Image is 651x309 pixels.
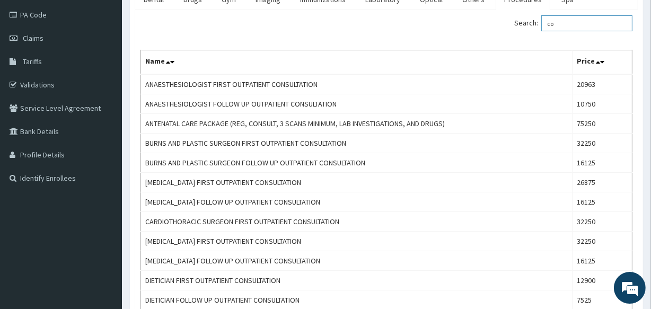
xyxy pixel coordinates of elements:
[572,251,632,271] td: 16125
[141,153,573,173] td: BURNS AND PLASTIC SURGEON FOLLOW UP OUTPATIENT CONSULTATION
[5,201,202,238] textarea: Type your message and hit 'Enter'
[141,232,573,251] td: [MEDICAL_DATA] FIRST OUTPATIENT CONSULTATION
[141,50,573,75] th: Name
[141,114,573,134] td: ANTENATAL CARE PACKAGE (REG, CONSULT, 3 SCANS MINIMUM, LAB INVESTIGATIONS, AND DRUGS)
[572,232,632,251] td: 32250
[141,271,573,290] td: DIETICIAN FIRST OUTPATIENT CONSULTATION
[572,114,632,134] td: 75250
[572,173,632,192] td: 26875
[174,5,199,31] div: Minimize live chat window
[572,94,632,114] td: 10750
[572,192,632,212] td: 16125
[141,74,573,94] td: ANAESTHESIOLOGIST FIRST OUTPATIENT CONSULTATION
[541,15,632,31] input: Search:
[23,33,43,43] span: Claims
[20,53,43,80] img: d_794563401_company_1708531726252_794563401
[572,74,632,94] td: 20963
[141,251,573,271] td: [MEDICAL_DATA] FOLLOW UP OUTPATIENT CONSULTATION
[23,57,42,66] span: Tariffs
[141,173,573,192] td: [MEDICAL_DATA] FIRST OUTPATIENT CONSULTATION
[572,271,632,290] td: 12900
[514,15,632,31] label: Search:
[572,134,632,153] td: 32250
[141,192,573,212] td: [MEDICAL_DATA] FOLLOW UP OUTPATIENT CONSULTATION
[141,94,573,114] td: ANAESTHESIOLOGIST FOLLOW UP OUTPATIENT CONSULTATION
[61,89,146,196] span: We're online!
[572,50,632,75] th: Price
[141,134,573,153] td: BURNS AND PLASTIC SURGEON FIRST OUTPATIENT CONSULTATION
[141,212,573,232] td: CARDIOTHORACIC SURGEON FIRST OUTPATIENT CONSULTATION
[572,153,632,173] td: 16125
[55,59,178,73] div: Chat with us now
[572,212,632,232] td: 32250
